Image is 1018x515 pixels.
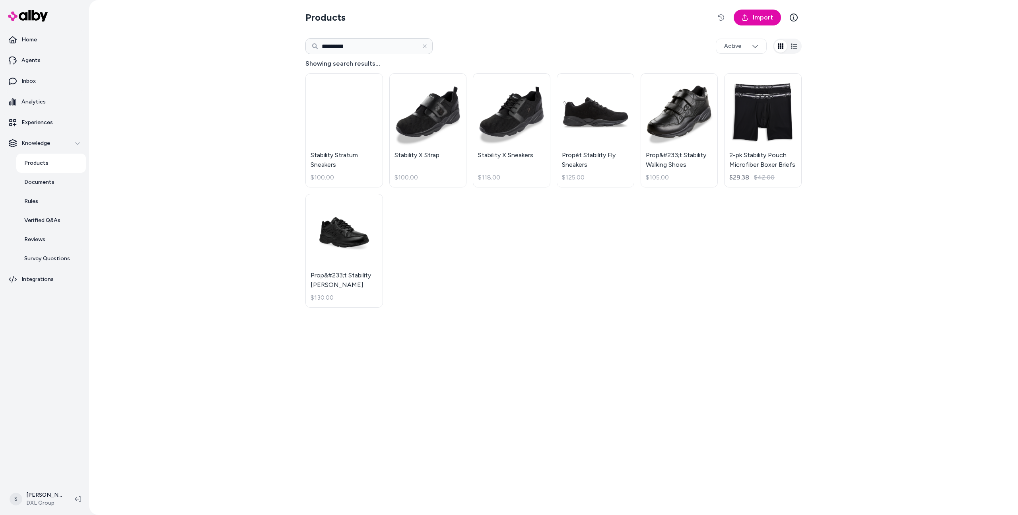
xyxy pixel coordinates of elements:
a: 2-pk Stability Pouch Microfiber Boxer Briefs2-pk Stability Pouch Microfiber Boxer Briefs$29.38$42.00 [724,73,802,187]
a: Prop&#233;t Stability WalkerProp&#233;t Stability [PERSON_NAME]$130.00 [305,194,383,308]
button: S[PERSON_NAME]DXL Group [5,486,68,512]
h4: Showing search results... [305,59,802,68]
button: Knowledge [3,134,86,153]
span: Import [753,13,773,22]
a: Inbox [3,72,86,91]
p: Products [24,159,49,167]
a: Stability X SneakersStability X Sneakers$118.00 [473,73,550,187]
span: DXL Group [26,499,62,507]
a: Verified Q&As [16,211,86,230]
a: Prop&#233;t Stability Walking ShoesProp&#233;t Stability Walking Shoes$105.00 [641,73,718,187]
a: Experiences [3,113,86,132]
a: Import [734,10,781,25]
a: Home [3,30,86,49]
p: Experiences [21,119,53,127]
p: [PERSON_NAME] [26,491,62,499]
p: Analytics [21,98,46,106]
a: Stability Stratum SneakersStability Stratum Sneakers$100.00 [305,73,383,187]
p: Home [21,36,37,44]
a: Documents [16,173,86,192]
p: Integrations [21,275,54,283]
a: Integrations [3,270,86,289]
h2: Products [305,11,346,24]
a: Rules [16,192,86,211]
a: Stability X StrapStability X Strap$100.00 [389,73,467,187]
span: S [10,493,22,505]
p: Knowledge [21,139,50,147]
a: Propét Stability Fly SneakersPropét Stability Fly Sneakers$125.00 [557,73,634,187]
a: Analytics [3,92,86,111]
img: alby Logo [8,10,48,21]
a: Products [16,154,86,173]
a: Survey Questions [16,249,86,268]
p: Agents [21,57,41,64]
p: Verified Q&As [24,217,60,224]
a: Agents [3,51,86,70]
p: Documents [24,178,54,186]
a: Reviews [16,230,86,249]
button: Active [716,39,767,54]
p: Survey Questions [24,255,70,263]
p: Inbox [21,77,36,85]
p: Reviews [24,236,45,244]
p: Rules [24,197,38,205]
